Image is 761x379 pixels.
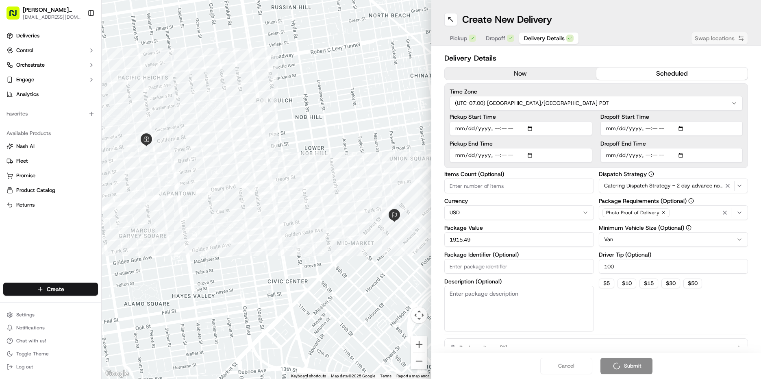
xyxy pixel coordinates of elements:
[7,201,95,209] a: Returns
[3,335,98,346] button: Chat with us!
[3,3,84,23] button: [PERSON_NAME] Markets[EMAIL_ADDRESS][DOMAIN_NAME]
[3,29,98,42] a: Deliveries
[411,336,427,353] button: Zoom in
[16,172,35,179] span: Promise
[16,311,35,318] span: Settings
[599,259,748,274] input: Enter driver tip amount
[331,374,375,378] span: Map data ©2025 Google
[67,126,70,133] span: •
[3,107,98,120] div: Favorites
[3,127,98,140] div: Available Products
[7,187,95,194] a: Product Catalog
[57,201,98,208] a: Powered byPylon
[444,198,594,204] label: Currency
[444,171,594,177] label: Items Count (Optional)
[8,183,15,189] div: 📗
[444,259,594,274] input: Enter package identifier
[450,141,592,146] label: Pickup End Time
[81,202,98,208] span: Pylon
[3,73,98,86] button: Engage
[3,348,98,359] button: Toggle Theme
[3,322,98,333] button: Notifications
[17,78,32,92] img: 1738778727109-b901c2ba-d612-49f7-a14d-d897ce62d23f
[37,78,133,86] div: Start new chat
[23,6,81,14] button: [PERSON_NAME] Markets
[25,148,66,155] span: [PERSON_NAME]
[3,184,98,197] button: Product Catalog
[411,353,427,369] button: Zoom out
[16,325,45,331] span: Notifications
[21,52,146,61] input: Got a question? Start typing here...
[3,140,98,153] button: Nash AI
[25,126,66,133] span: [PERSON_NAME]
[16,201,35,209] span: Returns
[16,76,34,83] span: Engage
[599,171,748,177] label: Dispatch Strategy
[688,198,694,204] button: Package Requirements (Optional)
[7,172,95,179] a: Promise
[686,225,691,231] button: Minimum Vehicle Size (Optional)
[606,209,659,216] span: Photo Proof of Delivery
[3,155,98,168] button: Fleet
[600,114,743,120] label: Dropoff Start Time
[3,309,98,320] button: Settings
[600,141,743,146] label: Dropoff End Time
[72,148,89,155] span: [DATE]
[444,179,594,193] input: Enter number of items
[8,140,21,153] img: Mary LaPlaca
[7,143,95,150] a: Nash AI
[5,179,65,193] a: 📗Knowledge Base
[65,179,134,193] a: 💻API Documentation
[16,126,23,133] img: 1736555255976-a54dd68f-1ca7-489b-9aae-adbdc363a1c4
[3,283,98,296] button: Create
[8,33,148,46] p: Welcome 👋
[486,34,505,42] span: Dropoff
[599,205,748,220] button: Photo Proof of Delivery
[599,279,614,288] button: $5
[450,89,743,94] label: Time Zone
[459,344,507,352] label: Package Items ( 0 )
[444,252,594,257] label: Package Identifier (Optional)
[444,279,594,284] label: Description (Optional)
[683,279,702,288] button: $50
[16,61,45,69] span: Orchestrate
[3,88,98,101] a: Analytics
[7,157,95,165] a: Fleet
[3,59,98,72] button: Orchestrate
[396,374,429,378] a: Report a map error
[16,351,49,357] span: Toggle Theme
[661,279,680,288] button: $30
[450,34,467,42] span: Pickup
[599,252,748,257] label: Driver Tip (Optional)
[23,14,81,20] button: [EMAIL_ADDRESS][DOMAIN_NAME]
[72,126,89,133] span: [DATE]
[445,68,596,80] button: now
[16,338,46,344] span: Chat with us!
[3,169,98,182] button: Promise
[3,44,98,57] button: Control
[104,368,130,379] a: Open this area in Google Maps (opens a new window)
[8,8,24,24] img: Nash
[411,307,427,323] button: Map camera controls
[77,182,130,190] span: API Documentation
[67,148,70,155] span: •
[16,364,33,370] span: Log out
[444,338,748,357] button: Package Items (0)
[462,13,552,26] h1: Create New Delivery
[524,34,565,42] span: Delivery Details
[450,114,592,120] label: Pickup Start Time
[444,52,748,64] h2: Delivery Details
[16,182,62,190] span: Knowledge Base
[444,232,594,247] input: Enter package value
[648,171,654,177] button: Dispatch Strategy
[126,104,148,114] button: See all
[8,118,21,131] img: Angelique Valdez
[444,225,594,231] label: Package Value
[599,225,748,231] label: Minimum Vehicle Size (Optional)
[596,68,748,80] button: scheduled
[16,32,39,39] span: Deliveries
[599,198,748,204] label: Package Requirements (Optional)
[639,279,658,288] button: $15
